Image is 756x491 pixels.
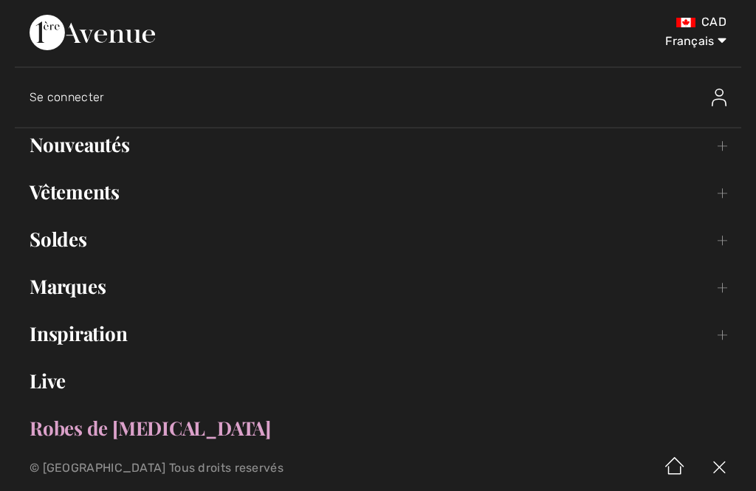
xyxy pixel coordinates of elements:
a: Marques [15,270,741,303]
img: 1ère Avenue [30,15,155,50]
span: Se connecter [30,90,105,104]
a: Inspiration [15,317,741,350]
a: Soldes [15,223,741,255]
img: Se connecter [712,89,726,106]
a: Vêtements [15,176,741,208]
a: Live [15,365,741,397]
a: Robes de [MEDICAL_DATA] [15,412,741,444]
a: Nouveautés [15,128,741,161]
p: © [GEOGRAPHIC_DATA] Tous droits reservés [30,463,444,473]
img: X [697,445,741,491]
div: CAD [445,15,726,30]
a: Se connecterSe connecter [30,74,741,121]
img: Accueil [653,445,697,491]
